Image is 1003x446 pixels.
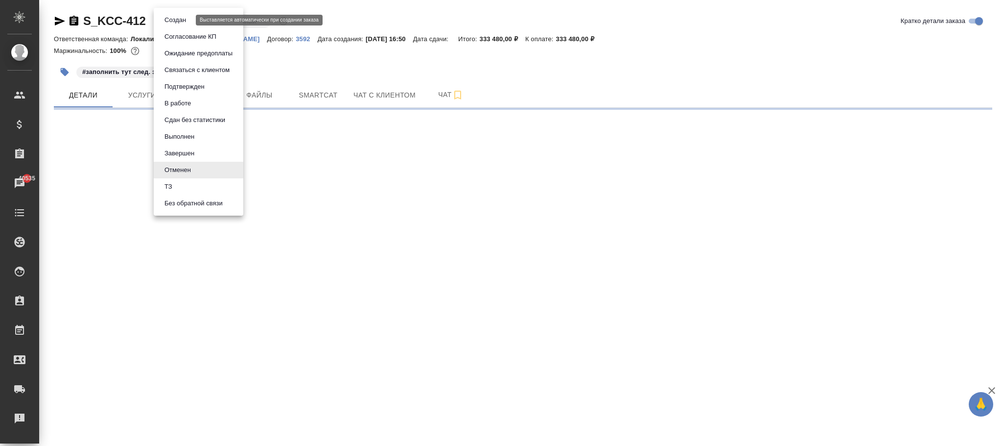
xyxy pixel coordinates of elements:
button: Завершен [162,148,197,159]
button: Подтвержден [162,81,208,92]
button: ТЗ [162,181,175,192]
button: Выполнен [162,131,197,142]
button: Создан [162,15,189,25]
button: Ожидание предоплаты [162,48,235,59]
button: Согласование КП [162,31,219,42]
button: Сдан без статистики [162,115,228,125]
button: Отменен [162,165,194,175]
button: Связаться с клиентом [162,65,233,75]
button: Без обратной связи [162,198,226,209]
button: В работе [162,98,194,109]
